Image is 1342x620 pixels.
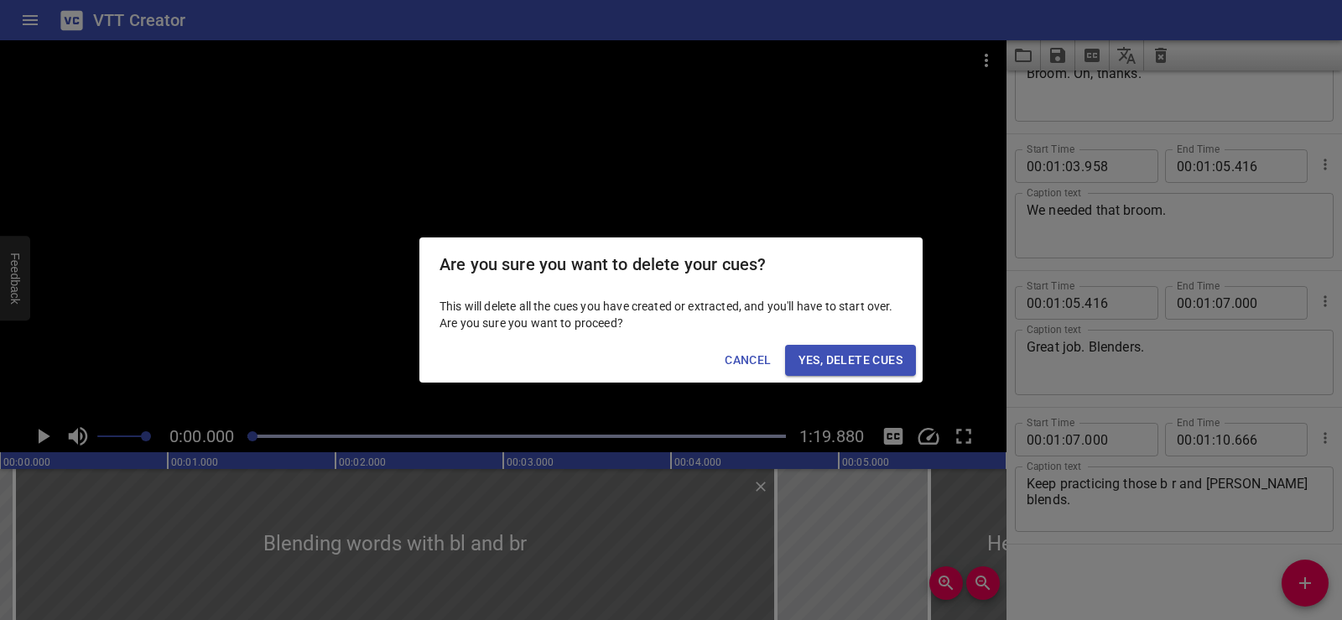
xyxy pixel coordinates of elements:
div: This will delete all the cues you have created or extracted, and you'll have to start over. Are y... [419,291,923,338]
span: Yes, Delete Cues [798,350,902,371]
h2: Are you sure you want to delete your cues? [440,251,902,278]
span: Cancel [725,350,771,371]
button: Yes, Delete Cues [785,345,916,376]
button: Cancel [718,345,778,376]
